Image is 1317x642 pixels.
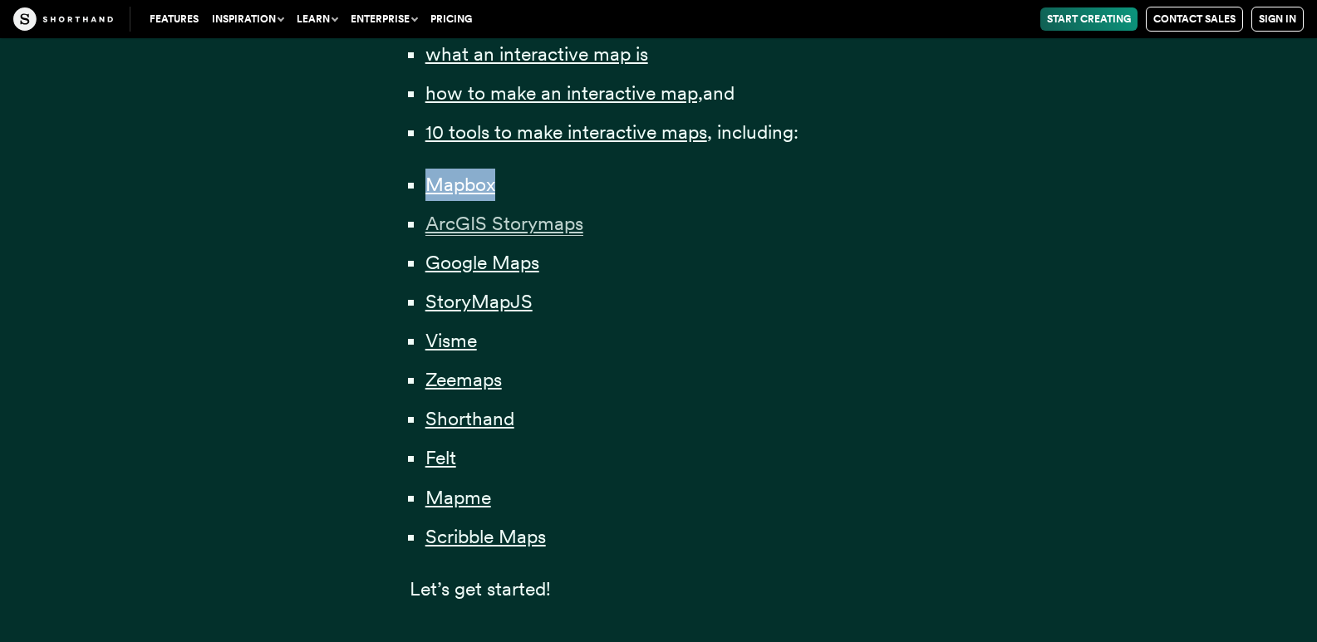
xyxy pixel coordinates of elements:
[425,251,539,274] a: Google Maps
[703,81,735,105] span: and
[707,120,799,144] span: , including:
[205,7,290,31] button: Inspiration
[425,368,502,391] a: Zeemaps
[425,42,648,66] a: what an interactive map is
[425,290,533,313] a: StoryMapJS
[13,7,113,31] img: The Craft
[1040,7,1138,31] a: Start Creating
[425,212,583,236] span: ArcGIS Storymaps
[410,577,551,600] span: Let’s get started!
[425,81,703,105] a: how to make an interactive map,
[425,173,495,196] a: Mapbox
[425,525,546,548] a: Scribble Maps
[425,329,477,352] a: Visme
[425,446,456,469] a: Felt
[425,407,514,430] a: Shorthand
[425,120,707,144] a: 10 tools to make interactive maps
[425,486,491,509] a: Mapme
[425,212,583,235] a: ArcGIS Storymaps
[344,7,424,31] button: Enterprise
[143,7,205,31] a: Features
[1251,7,1304,32] a: Sign in
[290,7,344,31] button: Learn
[1146,7,1243,32] a: Contact Sales
[424,7,479,31] a: Pricing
